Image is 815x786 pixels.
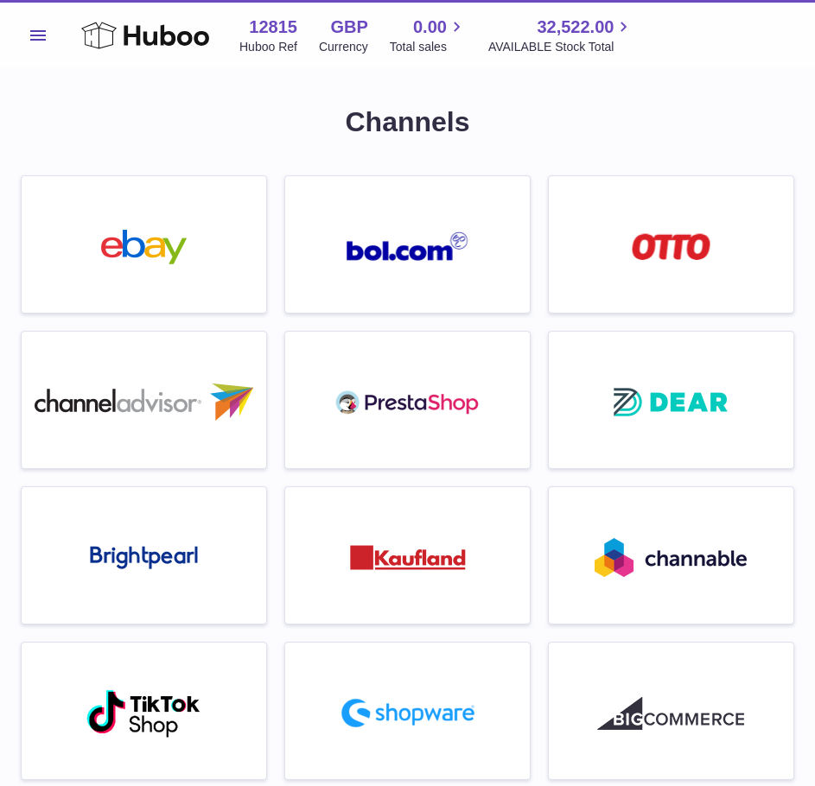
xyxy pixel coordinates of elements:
[249,16,297,39] strong: 12815
[608,383,733,422] img: roseta-dear
[239,39,297,55] div: Huboo Ref
[90,546,198,570] img: roseta-brightpearl
[488,16,634,55] a: 32,522.00 AVAILABLE Stock Total
[557,651,785,770] a: roseta-bigcommerce
[319,39,368,55] div: Currency
[557,496,785,615] a: roseta-channable
[294,340,521,460] a: roseta-prestashop
[557,185,785,304] a: roseta-otto
[537,16,614,39] span: 32,522.00
[334,692,481,734] img: roseta-shopware
[390,39,467,55] span: Total sales
[294,496,521,615] a: roseta-kaufland
[294,651,521,770] a: roseta-shopware
[557,340,785,460] a: roseta-dear
[86,688,202,738] img: roseta-tiktokshop
[390,16,467,55] a: 0.00 Total sales
[30,340,258,460] a: roseta-channel-advisor
[488,39,634,55] span: AVAILABLE Stock Total
[294,185,521,304] a: roseta-bol
[35,383,253,421] img: roseta-channel-advisor
[632,233,710,260] img: roseta-otto
[347,231,469,262] img: roseta-bol
[330,16,367,39] strong: GBP
[30,496,258,615] a: roseta-brightpearl
[71,230,218,264] img: ebay
[595,538,747,577] img: roseta-channable
[30,651,258,770] a: roseta-tiktokshop
[413,16,447,39] span: 0.00
[597,696,744,731] img: roseta-bigcommerce
[21,104,794,141] h1: Channels
[30,185,258,304] a: ebay
[334,385,481,420] img: roseta-prestashop
[350,545,466,570] img: roseta-kaufland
